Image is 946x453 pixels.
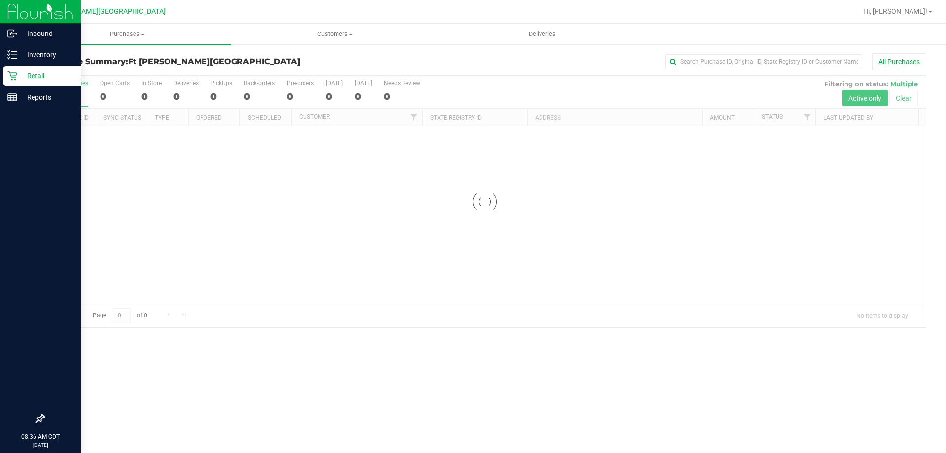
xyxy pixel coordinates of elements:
[4,441,76,449] p: [DATE]
[35,7,166,16] span: Ft [PERSON_NAME][GEOGRAPHIC_DATA]
[863,7,927,15] span: Hi, [PERSON_NAME]!
[17,91,76,103] p: Reports
[7,92,17,102] inline-svg: Reports
[872,53,926,70] button: All Purchases
[17,49,76,61] p: Inventory
[231,24,439,44] a: Customers
[7,50,17,60] inline-svg: Inventory
[665,54,862,69] input: Search Purchase ID, Original ID, State Registry ID or Customer Name...
[24,30,231,38] span: Purchases
[4,432,76,441] p: 08:36 AM CDT
[24,24,231,44] a: Purchases
[7,29,17,38] inline-svg: Inbound
[128,57,300,66] span: Ft [PERSON_NAME][GEOGRAPHIC_DATA]
[17,70,76,82] p: Retail
[515,30,569,38] span: Deliveries
[439,24,646,44] a: Deliveries
[7,71,17,81] inline-svg: Retail
[17,28,76,39] p: Inbound
[43,57,338,66] h3: Purchase Summary:
[232,30,438,38] span: Customers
